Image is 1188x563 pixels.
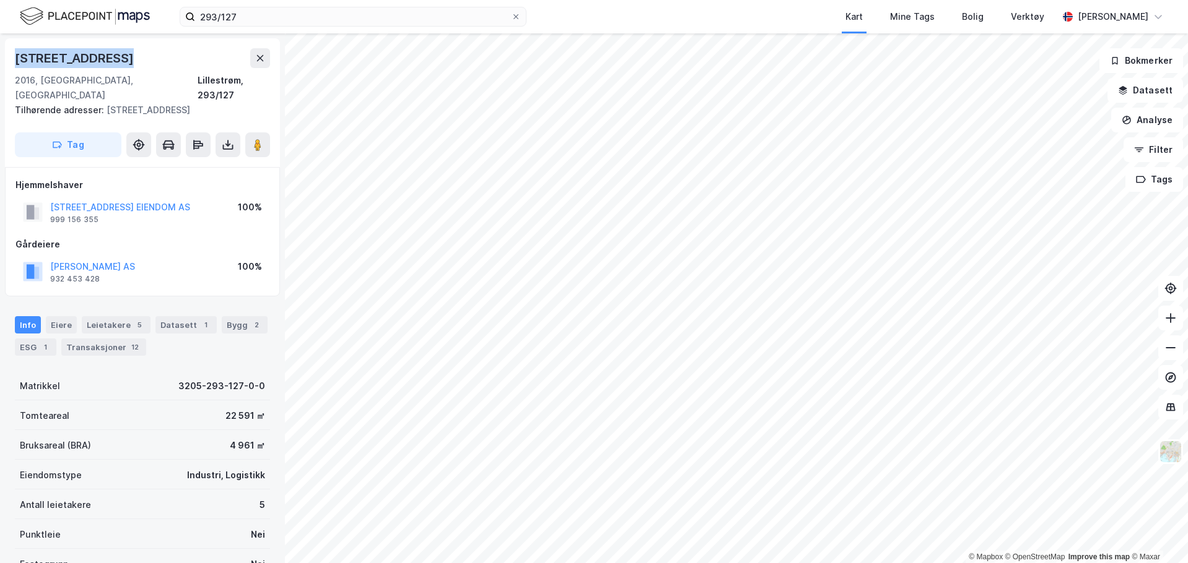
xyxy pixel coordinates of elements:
div: [PERSON_NAME] [1078,9,1148,24]
span: Tilhørende adresser: [15,105,107,115]
div: Industri, Logistikk [187,468,265,483]
img: Z [1159,440,1182,463]
div: Transaksjoner [61,338,146,356]
div: 1 [39,341,51,353]
div: Datasett [155,316,217,333]
div: 4 961 ㎡ [230,438,265,453]
div: Nei [251,527,265,542]
div: [STREET_ADDRESS] [15,103,260,118]
div: Kontrollprogram for chat [1126,504,1188,563]
div: 1 [199,319,212,331]
div: Leietakere [82,316,151,333]
div: Kart [845,9,863,24]
button: Tag [15,132,121,157]
iframe: Chat Widget [1126,504,1188,563]
div: Punktleie [20,527,61,542]
button: Datasett [1107,78,1183,103]
button: Bokmerker [1099,48,1183,73]
div: 2016, [GEOGRAPHIC_DATA], [GEOGRAPHIC_DATA] [15,73,198,103]
button: Analyse [1111,108,1183,132]
div: 2 [250,319,263,331]
div: [STREET_ADDRESS] [15,48,136,68]
button: Filter [1124,137,1183,162]
div: Bruksareal (BRA) [20,438,91,453]
img: logo.f888ab2527a4732fd821a326f86c7f29.svg [20,6,150,27]
a: OpenStreetMap [1005,552,1065,561]
div: 22 591 ㎡ [225,408,265,423]
div: Info [15,316,41,333]
a: Mapbox [969,552,1003,561]
div: Bolig [962,9,984,24]
div: 5 [260,497,265,512]
div: ESG [15,338,56,356]
button: Tags [1125,167,1183,192]
div: 5 [133,319,146,331]
div: 932 453 428 [50,274,100,284]
a: Improve this map [1068,552,1130,561]
div: Mine Tags [890,9,935,24]
div: Tomteareal [20,408,69,423]
div: Bygg [222,316,268,333]
div: Verktøy [1011,9,1044,24]
div: 999 156 355 [50,215,98,225]
div: 3205-293-127-0-0 [178,379,265,393]
div: Matrikkel [20,379,60,393]
div: Hjemmelshaver [15,178,269,192]
div: Gårdeiere [15,237,269,252]
div: Eiere [46,316,77,333]
input: Søk på adresse, matrikkel, gårdeiere, leietakere eller personer [195,7,511,26]
div: 12 [129,341,141,353]
div: Lillestrøm, 293/127 [198,73,270,103]
div: 100% [238,259,262,274]
div: Antall leietakere [20,497,91,512]
div: Eiendomstype [20,468,82,483]
div: 100% [238,200,262,215]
